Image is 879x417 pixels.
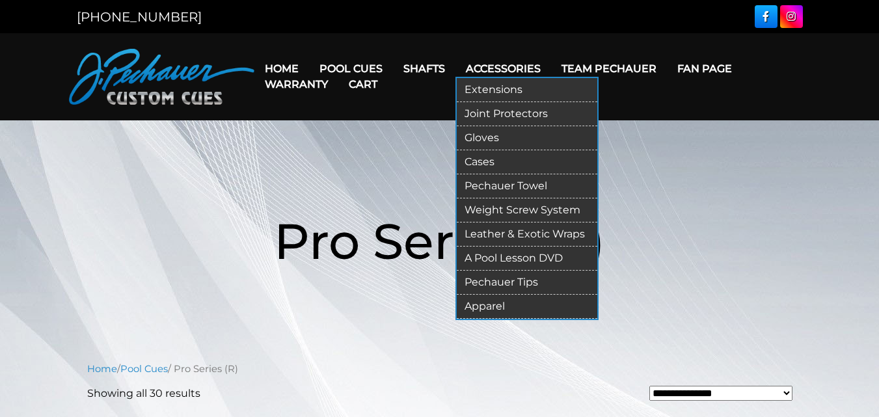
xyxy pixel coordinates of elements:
a: Accessories [455,52,551,85]
a: Pool Cues [120,363,168,375]
img: Pechauer Custom Cues [69,49,254,105]
a: A Pool Lesson DVD [457,247,597,271]
nav: Breadcrumb [87,362,792,376]
span: Pro Series (R) [274,211,605,271]
a: Warranty [254,68,338,101]
a: Shafts [393,52,455,85]
a: Cart [338,68,388,101]
a: Pechauer Tips [457,271,597,295]
a: Pool Cues [309,52,393,85]
a: Leather & Exotic Wraps [457,222,597,247]
a: Weight Screw System [457,198,597,222]
a: Team Pechauer [551,52,667,85]
a: Extensions [457,78,597,102]
a: Home [87,363,117,375]
a: Gloves [457,126,597,150]
a: Joint Protectors [457,102,597,126]
p: Showing all 30 results [87,386,200,401]
a: Fan Page [667,52,742,85]
a: [PHONE_NUMBER] [77,9,202,25]
a: Pechauer Towel [457,174,597,198]
select: Shop order [649,386,792,401]
a: Home [254,52,309,85]
a: Cases [457,150,597,174]
a: Apparel [457,295,597,319]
